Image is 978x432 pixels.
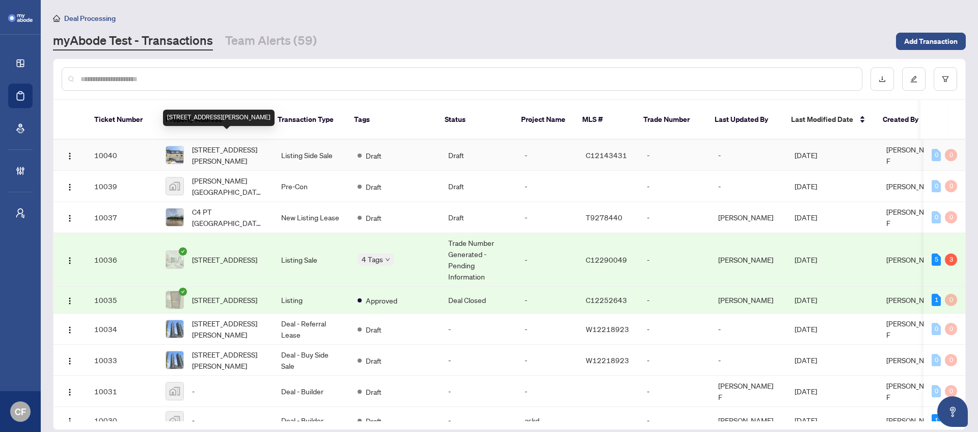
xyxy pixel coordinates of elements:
[15,208,25,218] span: user-switch
[62,178,78,194] button: Logo
[192,254,257,265] span: [STREET_ADDRESS]
[163,110,275,126] div: [STREET_ADDRESS][PERSON_NAME]
[166,383,183,400] img: thumbnail-img
[574,100,635,140] th: MLS #
[273,287,349,314] td: Listing
[166,320,183,338] img: thumbnail-img
[157,100,269,140] th: Property Address
[710,314,786,345] td: -
[710,345,786,376] td: -
[635,100,707,140] th: Trade Number
[66,326,74,334] img: Logo
[86,314,157,345] td: 10034
[795,182,817,191] span: [DATE]
[886,295,941,304] span: [PERSON_NAME]
[166,209,183,226] img: thumbnail-img
[86,171,157,202] td: 10039
[710,376,786,407] td: [PERSON_NAME] F
[86,287,157,314] td: 10035
[586,255,627,264] span: C12290049
[791,114,853,125] span: Last Modified Date
[273,202,349,233] td: New Listing Lease
[346,100,437,140] th: Tags
[179,288,187,296] span: check-circle
[934,67,957,91] button: filter
[513,100,574,140] th: Project Name
[440,233,517,287] td: Trade Number Generated - Pending Information
[62,251,78,268] button: Logo
[517,171,578,202] td: -
[517,233,578,287] td: -
[517,314,578,345] td: -
[886,381,941,401] span: [PERSON_NAME] F
[66,152,74,160] img: Logo
[192,318,265,340] span: [STREET_ADDRESS][PERSON_NAME]
[795,213,817,222] span: [DATE]
[66,417,74,425] img: Logo
[66,183,74,191] img: Logo
[273,233,349,287] td: Listing Sale
[945,149,957,161] div: 0
[795,295,817,304] span: [DATE]
[166,351,183,369] img: thumbnail-img
[273,140,349,171] td: Listing Side Sale
[517,345,578,376] td: -
[166,251,183,268] img: thumbnail-img
[783,100,875,140] th: Last Modified Date
[795,324,817,334] span: [DATE]
[886,207,941,227] span: [PERSON_NAME] F
[517,287,578,314] td: -
[639,233,710,287] td: -
[15,404,26,419] span: CF
[192,206,265,228] span: C4 PT [GEOGRAPHIC_DATA], [GEOGRAPHIC_DATA] P0K 1G0, [GEOGRAPHIC_DATA]
[517,202,578,233] td: -
[639,314,710,345] td: -
[62,292,78,308] button: Logo
[886,355,941,365] span: [PERSON_NAME]
[440,376,517,407] td: -
[904,33,958,49] span: Add Transaction
[707,100,783,140] th: Last Updated By
[932,354,941,366] div: 0
[86,376,157,407] td: 10031
[945,211,957,223] div: 0
[366,386,382,397] span: Draft
[639,171,710,202] td: -
[910,75,917,83] span: edit
[710,233,786,287] td: [PERSON_NAME]
[366,324,382,335] span: Draft
[886,182,941,191] span: [PERSON_NAME]
[192,349,265,371] span: [STREET_ADDRESS][PERSON_NAME]
[795,387,817,396] span: [DATE]
[710,287,786,314] td: [PERSON_NAME]
[362,253,383,265] span: 4 Tags
[879,75,886,83] span: download
[586,295,627,304] span: C12252643
[192,415,195,426] span: -
[902,67,926,91] button: edit
[517,376,578,407] td: -
[795,255,817,264] span: [DATE]
[273,376,349,407] td: Deal - Builder
[62,321,78,337] button: Logo
[366,150,382,161] span: Draft
[366,212,382,223] span: Draft
[639,202,710,233] td: -
[166,146,183,164] img: thumbnail-img
[273,345,349,376] td: Deal - Buy Side Sale
[66,388,74,396] img: Logo
[192,294,257,306] span: [STREET_ADDRESS]
[269,100,346,140] th: Transaction Type
[886,145,941,165] span: [PERSON_NAME] F
[945,294,957,306] div: 0
[437,100,513,140] th: Status
[886,319,941,339] span: [PERSON_NAME] F
[366,181,382,192] span: Draft
[192,175,265,197] span: [PERSON_NAME][GEOGRAPHIC_DATA], [GEOGRAPHIC_DATA]
[639,140,710,171] td: -
[192,144,265,166] span: [STREET_ADDRESS][PERSON_NAME]
[86,345,157,376] td: 10033
[945,253,957,266] div: 3
[710,140,786,171] td: -
[86,100,157,140] th: Ticket Number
